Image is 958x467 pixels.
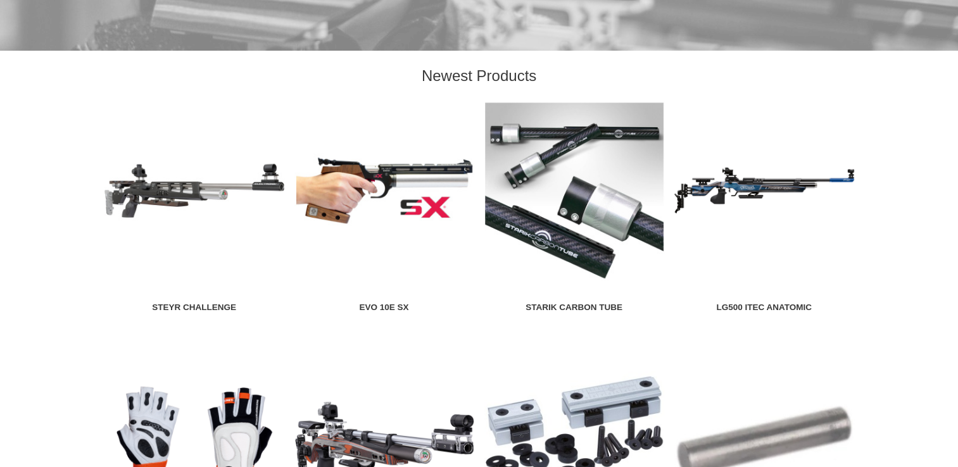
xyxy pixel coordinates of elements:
div: LG500 itec Anatomic [674,301,854,314]
img: EVO 10E SX [294,101,474,280]
a: Starik Carbon Tube Starik Carbon Tube [484,101,664,318]
a: LG500 itec Anatomic LG500 itec Anatomic [674,101,854,318]
a: EVO 10E SX EVO 10E SX [294,101,474,318]
img: LG500 itec Anatomic [674,101,854,280]
div: Steyr Challenge [104,301,284,314]
div: EVO 10E SX [294,301,474,314]
div: Starik Carbon Tube [484,301,664,314]
h2: Newest Products [99,66,859,85]
img: Starik Carbon Tube [484,101,664,280]
img: Steyr Challenge [104,101,284,280]
a: Steyr Challenge Steyr Challenge [104,101,284,318]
